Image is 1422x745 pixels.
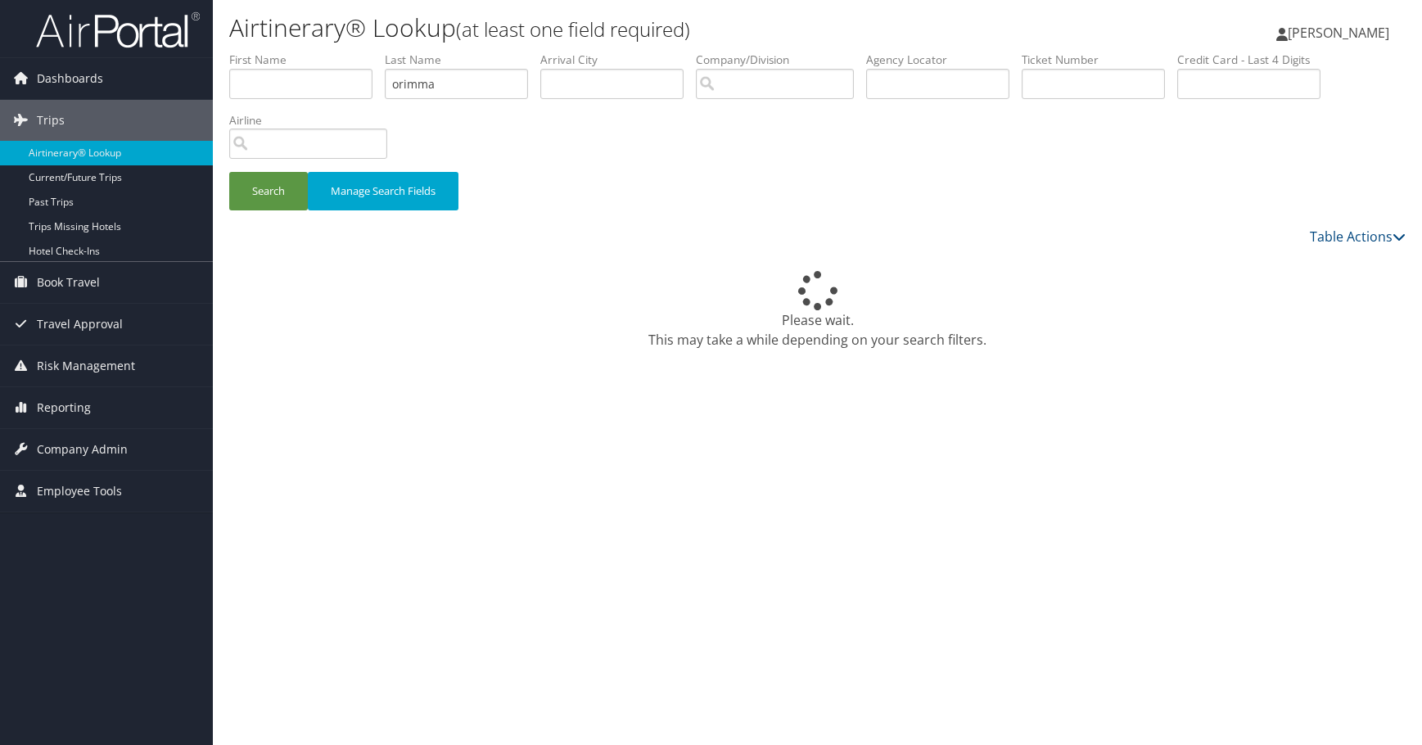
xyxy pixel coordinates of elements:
label: First Name [229,52,385,68]
label: Airline [229,112,400,129]
label: Credit Card - Last 4 Digits [1177,52,1333,68]
h1: Airtinerary® Lookup [229,11,1013,45]
label: Company/Division [696,52,866,68]
label: Arrival City [540,52,696,68]
span: Risk Management [37,345,135,386]
a: Table Actions [1310,228,1406,246]
small: (at least one field required) [456,16,690,43]
span: Dashboards [37,58,103,99]
img: airportal-logo.png [36,11,200,49]
span: Trips [37,100,65,141]
div: Please wait. This may take a while depending on your search filters. [229,271,1406,350]
span: Reporting [37,387,91,428]
span: Travel Approval [37,304,123,345]
a: [PERSON_NAME] [1276,8,1406,57]
button: Manage Search Fields [308,172,458,210]
label: Agency Locator [866,52,1022,68]
span: Book Travel [37,262,100,303]
span: Company Admin [37,429,128,470]
span: Employee Tools [37,471,122,512]
label: Last Name [385,52,540,68]
span: [PERSON_NAME] [1288,24,1389,42]
button: Search [229,172,308,210]
label: Ticket Number [1022,52,1177,68]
